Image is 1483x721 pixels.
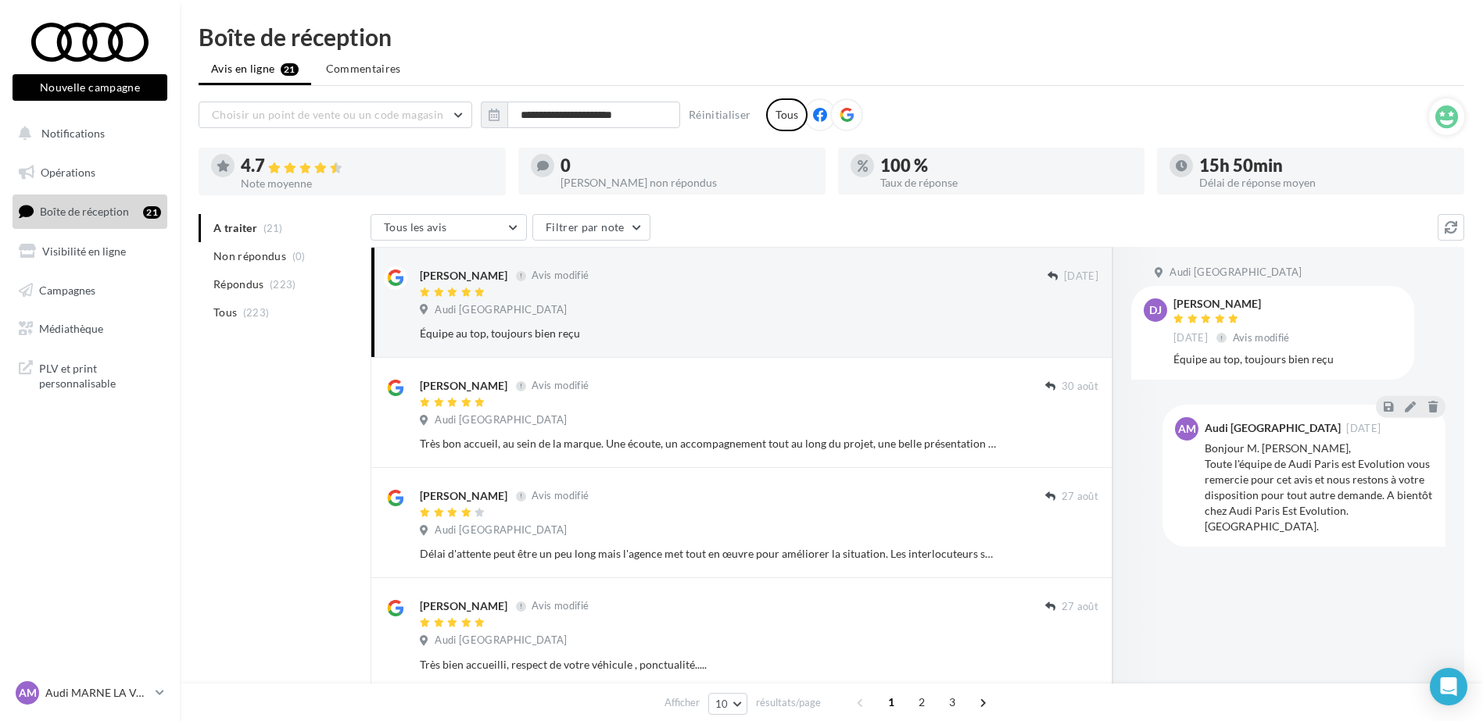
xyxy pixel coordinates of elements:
[532,380,589,392] span: Avis modifié
[1170,266,1302,280] span: Audi [GEOGRAPHIC_DATA]
[435,523,567,537] span: Audi [GEOGRAPHIC_DATA]
[213,305,237,320] span: Tous
[1199,177,1452,188] div: Délai de réponse moyen
[41,166,95,179] span: Opérations
[19,685,37,701] span: AM
[1173,298,1293,309] div: [PERSON_NAME]
[1062,600,1098,614] span: 27 août
[9,312,170,345] a: Médiathèque
[532,269,589,282] span: Avis modifié
[292,250,306,262] span: (0)
[435,634,567,648] span: Audi [GEOGRAPHIC_DATA]
[766,98,808,131] div: Tous
[270,278,296,291] span: (223)
[42,244,126,258] span: Visibilité en ligne
[1233,331,1290,344] span: Avis modifié
[9,352,170,398] a: PLV et print personnalisable
[13,74,167,101] button: Nouvelle campagne
[561,177,813,188] div: [PERSON_NAME] non répondus
[420,488,507,504] div: [PERSON_NAME]
[9,156,170,189] a: Opérations
[940,690,965,715] span: 3
[199,25,1464,48] div: Boîte de réception
[199,102,472,128] button: Choisir un point de vente ou un code magasin
[40,205,129,218] span: Boîte de réception
[13,678,167,708] a: AM Audi MARNE LA VALLEE
[420,378,507,394] div: [PERSON_NAME]
[682,105,758,124] button: Réinitialiser
[420,598,507,614] div: [PERSON_NAME]
[420,546,997,562] div: Délai d'attente peut être un peu long mais l'agence met tout en œuvre pour améliorer la situation...
[241,157,493,175] div: 4.7
[1062,380,1098,394] span: 30 août
[435,303,567,317] span: Audi [GEOGRAPHIC_DATA]
[1205,441,1433,534] div: Bonjour M. [PERSON_NAME], Toute l'équipe de Audi Paris est Evolution vous remercie pour cet avis ...
[241,178,493,189] div: Note moyenne
[909,690,934,715] span: 2
[213,248,286,264] span: Non répondus
[715,698,729,710] span: 10
[708,693,748,715] button: 10
[1199,157,1452,174] div: 15h 50min
[1062,490,1098,504] span: 27 août
[212,108,443,121] span: Choisir un point de vente ou un code magasin
[532,214,650,241] button: Filtrer par note
[39,283,95,296] span: Campagnes
[879,690,904,715] span: 1
[1205,423,1341,434] div: Audi [GEOGRAPHIC_DATA]
[1430,668,1467,705] div: Open Intercom Messenger
[1173,331,1208,345] span: [DATE]
[371,214,527,241] button: Tous les avis
[41,127,105,140] span: Notifications
[243,306,270,319] span: (223)
[39,322,103,335] span: Médiathèque
[420,436,997,452] div: Très bon accueil, au sein de la marque. Une écoute, un accompagnement tout au long du projet, une...
[1064,269,1098,284] span: [DATE]
[9,117,164,150] button: Notifications
[880,157,1133,174] div: 100 %
[420,268,507,284] div: [PERSON_NAME]
[1346,423,1381,434] span: [DATE]
[561,157,813,174] div: 0
[532,490,589,502] span: Avis modifié
[1149,302,1162,318] span: DJ
[9,235,170,268] a: Visibilité en ligne
[326,61,401,77] span: Commentaires
[532,600,589,612] span: Avis modifié
[45,685,149,701] p: Audi MARNE LA VALLEE
[420,326,997,341] div: Équipe au top, toujours bien reçu
[9,274,170,307] a: Campagnes
[39,358,161,391] span: PLV et print personnalisable
[880,177,1133,188] div: Taux de réponse
[213,277,264,292] span: Répondus
[664,695,700,710] span: Afficher
[9,195,170,228] a: Boîte de réception21
[420,657,997,673] div: Très bien accueilli, respect de votre véhicule , ponctualité.....
[435,413,567,427] span: Audi [GEOGRAPHIC_DATA]
[1178,421,1196,437] span: AM
[756,695,821,710] span: résultats/page
[1173,352,1402,367] div: Équipe au top, toujours bien reçu
[384,220,447,234] span: Tous les avis
[143,206,161,219] div: 21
